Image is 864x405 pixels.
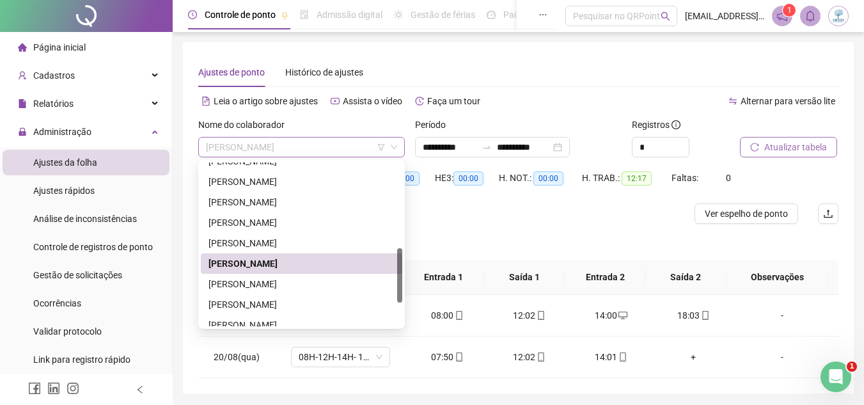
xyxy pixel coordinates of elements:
[198,67,265,77] span: Ajustes de ponto
[427,96,480,106] span: Faça um tour
[33,214,137,224] span: Análise de inconsistências
[33,354,130,365] span: Link para registro rápido
[821,361,851,392] iframe: Intercom live chat
[783,4,796,17] sup: 1
[744,350,820,364] div: -
[18,99,27,108] span: file
[737,270,819,284] span: Observações
[33,326,102,337] span: Validar protocolo
[201,315,402,335] div: MARIA SILVA PESSOA
[317,10,382,20] span: Admissão digital
[33,242,153,252] span: Controle de registros de ponto
[764,140,827,154] span: Atualizar tabela
[28,382,41,395] span: facebook
[499,350,560,364] div: 12:02
[188,10,197,19] span: clock-circle
[661,12,670,21] span: search
[201,253,402,274] div: MARIA DO CARMO DE SOUSA NUNES
[535,353,546,361] span: mobile
[390,143,398,151] span: down
[285,67,363,77] span: Histórico de ajustes
[33,270,122,280] span: Gestão de solicitações
[281,12,288,19] span: pushpin
[538,10,547,19] span: ellipsis
[33,70,75,81] span: Cadastros
[617,353,627,361] span: mobile
[208,216,395,230] div: [PERSON_NAME]
[208,236,395,250] div: [PERSON_NAME]
[201,171,402,192] div: JAILANE DE SOUZA MENEZES
[533,171,563,186] span: 00:00
[740,137,837,157] button: Atualizar tabela
[744,308,820,322] div: -
[201,212,402,233] div: KARINA DE JESUS SILVA
[726,173,731,183] span: 0
[695,203,798,224] button: Ver espelho de ponto
[404,260,484,295] th: Entrada 1
[435,171,499,186] div: HE 3:
[33,157,97,168] span: Ajustes da folha
[535,311,546,320] span: mobile
[482,142,492,152] span: to
[663,308,724,322] div: 18:03
[201,274,402,294] div: MARIA EDUARDA SOUSA DA SILVA
[750,143,759,152] span: reload
[201,233,402,253] div: KATHERINE VELOSO DE ALENCAR
[33,186,95,196] span: Ajustes rápidos
[499,308,560,322] div: 12:02
[208,195,395,209] div: [PERSON_NAME]
[18,43,27,52] span: home
[198,118,293,132] label: Nome do colaborador
[343,96,402,106] span: Assista o vídeo
[453,353,464,361] span: mobile
[201,97,210,106] span: file-text
[201,294,402,315] div: MARIA LAIZE ALVES SILVA
[214,96,318,106] span: Leia o artigo sobre ajustes
[847,361,857,372] span: 1
[300,10,309,19] span: file-done
[645,260,726,295] th: Saída 2
[582,171,672,186] div: H. TRAB.:
[805,10,816,22] span: bell
[331,97,340,106] span: youtube
[415,97,424,106] span: history
[377,143,385,151] span: filter
[776,10,788,22] span: notification
[565,260,645,295] th: Entrada 2
[453,171,483,186] span: 00:00
[823,209,833,219] span: upload
[201,192,402,212] div: JOELMA LIMA DOS SANTOS
[741,96,835,106] span: Alternar para versão lite
[617,311,627,320] span: desktop
[417,308,478,322] div: 08:00
[622,171,652,186] span: 12:17
[499,171,582,186] div: H. NOT.:
[208,277,395,291] div: [PERSON_NAME]
[705,207,788,221] span: Ver espelho de ponto
[787,6,792,15] span: 1
[829,6,848,26] img: 72517
[685,9,764,23] span: [EMAIL_ADDRESS][DOMAIN_NAME]
[672,173,700,183] span: Faltas:
[33,99,74,109] span: Relatórios
[453,311,464,320] span: mobile
[136,385,145,394] span: left
[581,350,642,364] div: 14:01
[206,138,397,157] span: MARIA DO CARMO DE SOUSA NUNES
[299,347,382,367] span: 08H-12H-14H- 18H P
[411,10,475,20] span: Gestão de férias
[482,142,492,152] span: swap-right
[208,257,395,271] div: [PERSON_NAME]
[394,10,403,19] span: sun
[208,318,395,332] div: [PERSON_NAME]
[47,382,60,395] span: linkedin
[503,10,553,20] span: Painel do DP
[632,118,680,132] span: Registros
[214,352,260,362] span: 20/08(qua)
[727,260,829,295] th: Observações
[728,97,737,106] span: swap
[18,127,27,136] span: lock
[205,10,276,20] span: Controle de ponto
[700,311,710,320] span: mobile
[484,260,565,295] th: Saída 1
